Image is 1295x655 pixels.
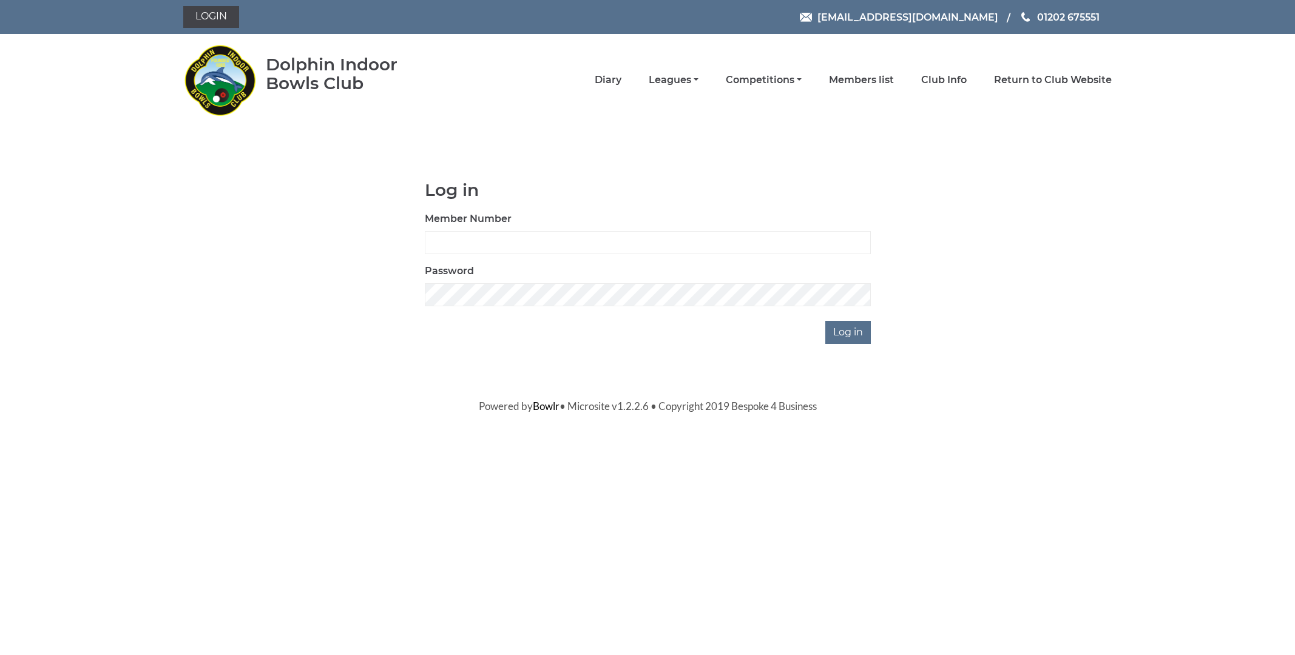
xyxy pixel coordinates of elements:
a: Diary [595,73,621,87]
a: Leagues [649,73,698,87]
a: Members list [829,73,894,87]
label: Password [425,264,474,278]
img: Email [800,13,812,22]
a: Club Info [921,73,967,87]
img: Phone us [1021,12,1030,22]
a: Login [183,6,239,28]
a: Phone us 01202 675551 [1019,10,1100,25]
input: Log in [825,321,871,344]
a: Bowlr [533,400,560,412]
div: Dolphin Indoor Bowls Club [266,55,436,93]
span: [EMAIL_ADDRESS][DOMAIN_NAME] [817,11,998,22]
img: Dolphin Indoor Bowls Club [183,38,256,123]
a: Return to Club Website [994,73,1112,87]
a: Email [EMAIL_ADDRESS][DOMAIN_NAME] [800,10,998,25]
a: Competitions [726,73,802,87]
span: 01202 675551 [1037,11,1100,22]
label: Member Number [425,212,512,226]
span: Powered by • Microsite v1.2.2.6 • Copyright 2019 Bespoke 4 Business [479,400,817,412]
h1: Log in [425,181,871,200]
